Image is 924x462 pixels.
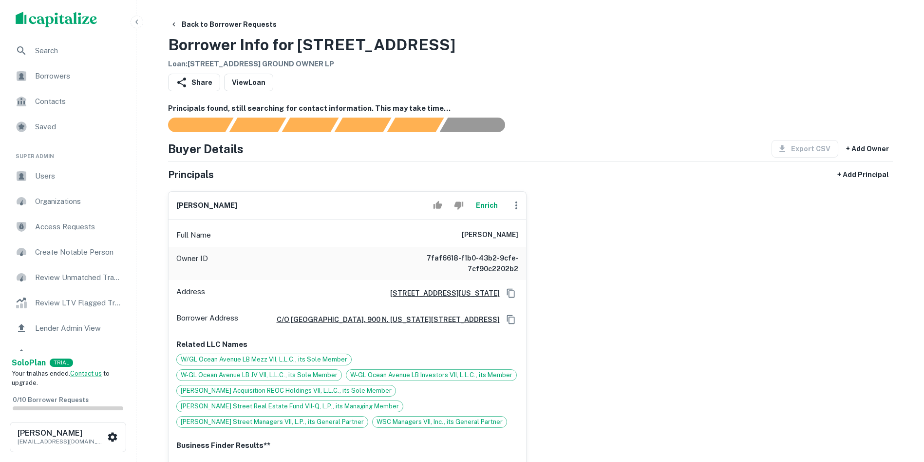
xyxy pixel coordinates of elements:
[168,59,455,70] h6: Loan : [STREET_ADDRESS] GROUND OWNER LP
[168,74,220,91] button: Share
[282,118,339,132] div: Documents found, AI parsing details...
[35,196,122,207] span: Organizations
[401,253,518,274] h6: 7faf6618-f1b0-43b2-9cfe-7cf90c2202b2
[177,370,341,380] span: W-GL Ocean Avenue LB JV VII, L.L.C., its Sole Member
[373,417,507,427] span: WSC Managers VII, Inc., its General Partner
[176,286,205,301] p: Address
[70,370,102,377] a: Contact us
[8,115,128,139] a: Saved
[504,286,518,301] button: Copy Address
[168,140,244,158] h4: Buyer Details
[35,45,122,57] span: Search
[35,121,122,133] span: Saved
[13,396,89,403] span: 0 / 10 Borrower Requests
[177,355,351,364] span: W/GL Ocean Avenue LB Mezz VII, L.L.C., its Sole Member
[166,16,281,33] button: Back to Borrower Requests
[176,339,518,350] p: Related LLC Names
[440,118,517,132] div: AI fulfillment process complete.
[176,253,208,274] p: Owner ID
[8,190,128,213] a: Organizations
[471,196,503,215] button: Enrich
[35,70,122,82] span: Borrowers
[229,118,286,132] div: Your request is received and processing...
[875,384,924,431] iframe: Chat Widget
[833,166,893,183] button: + Add Principal
[10,422,126,452] button: [PERSON_NAME][EMAIL_ADDRESS][DOMAIN_NAME]
[12,357,46,369] a: SoloPlan
[12,370,110,387] span: Your trial has ended. to upgrade.
[12,358,46,367] strong: Solo Plan
[168,33,455,57] h3: Borrower Info for [STREET_ADDRESS]
[346,370,516,380] span: W-GL Ocean Avenue LB Investors VII, L.L.C., its Member
[35,348,122,360] span: Borrower Info Requests
[334,118,391,132] div: Principals found, AI now looking for contact information...
[168,167,214,182] h5: Principals
[177,402,403,411] span: [PERSON_NAME] Street Real Estate Fund VII-Q, L.P., its Managing Member
[224,74,273,91] a: ViewLoan
[8,291,128,315] a: Review LTV Flagged Transactions
[8,241,128,264] a: Create Notable Person
[8,266,128,289] a: Review Unmatched Transactions
[387,118,444,132] div: Principals found, still searching for contact information. This may take time...
[177,417,368,427] span: [PERSON_NAME] Street Managers VII, L.P., its General Partner
[156,118,229,132] div: Sending borrower request to AI...
[8,215,128,239] a: Access Requests
[450,196,467,215] button: Reject
[177,386,396,396] span: [PERSON_NAME] Acquisition REOC Holdings VII, L.L.C., its Sole Member
[8,342,128,365] a: Borrower Info Requests
[429,196,446,215] button: Accept
[16,12,97,27] img: capitalize-logo.png
[35,170,122,182] span: Users
[269,314,500,325] a: c/o [GEOGRAPHIC_DATA], 900 n. [US_STATE][STREET_ADDRESS]
[35,322,122,334] span: Lender Admin View
[168,103,893,114] h6: Principals found, still searching for contact information. This may take time...
[8,164,128,188] a: Users
[8,64,128,88] a: Borrowers
[8,317,128,340] a: Lender Admin View
[176,440,518,451] p: Business Finder Results**
[18,437,105,446] p: [EMAIL_ADDRESS][DOMAIN_NAME]
[35,297,122,309] span: Review LTV Flagged Transactions
[382,288,500,299] a: [STREET_ADDRESS][US_STATE]
[35,221,122,233] span: Access Requests
[176,200,237,211] h6: [PERSON_NAME]
[35,96,122,107] span: Contacts
[8,141,128,164] li: Super Admin
[504,312,518,327] button: Copy Address
[462,229,518,241] h6: [PERSON_NAME]
[8,39,128,62] a: Search
[8,90,128,113] a: Contacts
[176,229,211,241] p: Full Name
[35,246,122,258] span: Create Notable Person
[50,359,73,367] div: TRIAL
[842,140,893,158] button: + Add Owner
[18,429,105,437] h6: [PERSON_NAME]
[35,272,122,283] span: Review Unmatched Transactions
[176,312,238,327] p: Borrower Address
